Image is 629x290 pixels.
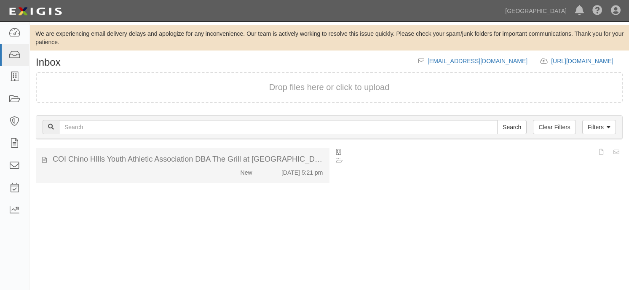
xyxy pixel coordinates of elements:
input: Search [497,120,527,134]
div: We are experiencing email delivery delays and apologize for any inconvenience. Our team is active... [29,29,629,46]
input: Search [59,120,498,134]
div: COI Chino HIlls Youth Athletic Association DBA The Grill at Community Park A2023-015.pdf [53,154,323,165]
h1: Inbox [36,57,61,68]
div: New [241,165,252,177]
a: [URL][DOMAIN_NAME] [551,58,623,64]
img: logo-5460c22ac91f19d4615b14bd174203de0afe785f0fc80cf4dbbc73dc1793850b.png [6,4,64,19]
a: [GEOGRAPHIC_DATA] [501,3,571,19]
a: Clear Filters [533,120,575,134]
div: [DATE] 5:21 pm [281,165,323,177]
i: Help Center - Complianz [592,6,602,16]
a: Filters [582,120,616,134]
button: Drop files here or click to upload [269,81,390,93]
a: [EMAIL_ADDRESS][DOMAIN_NAME] [428,58,527,64]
